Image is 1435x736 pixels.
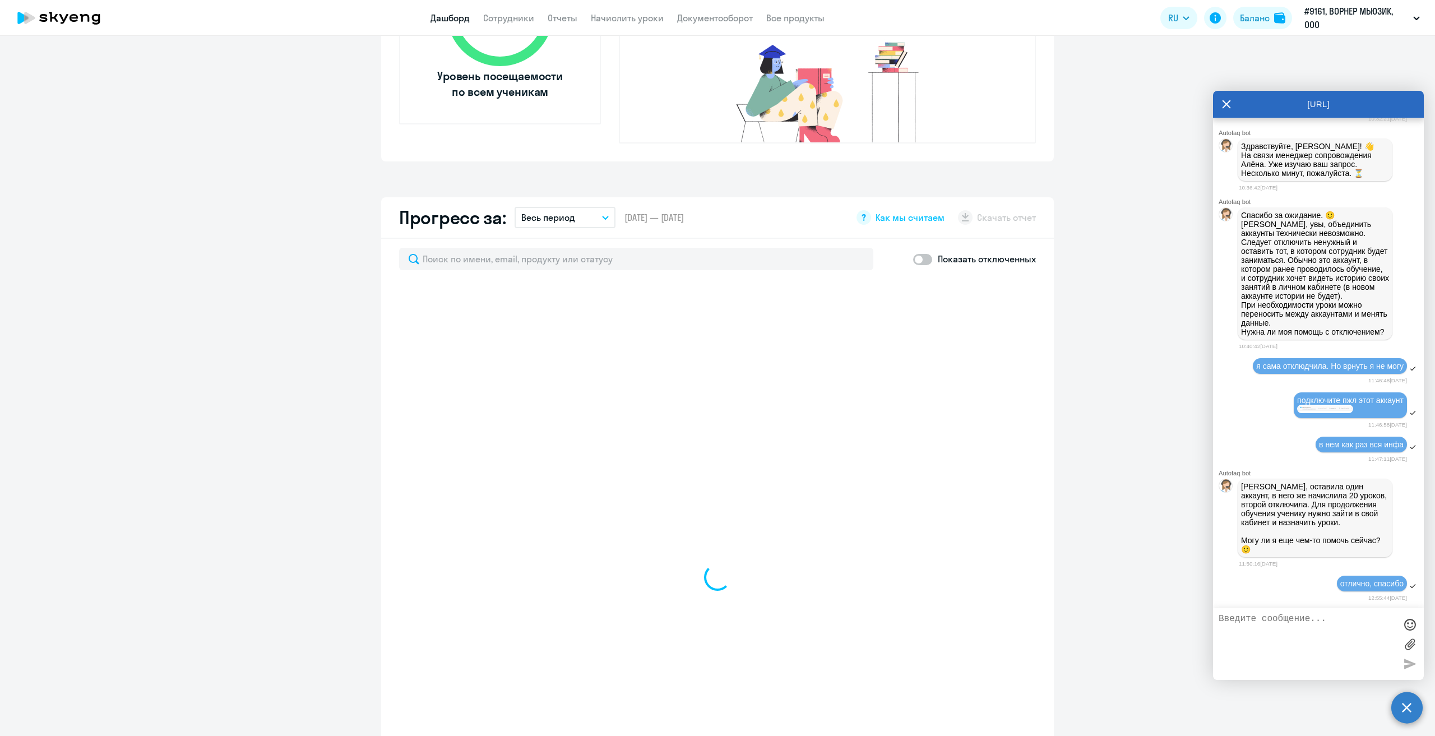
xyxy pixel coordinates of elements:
[1274,12,1285,24] img: balance
[1239,561,1277,567] time: 11:50:16[DATE]
[715,39,940,142] img: no-truants
[1219,470,1424,476] div: Autofaq bot
[876,211,945,224] span: Как мы считаем
[1319,440,1404,449] span: в нем как раз вся инфа
[1368,115,1407,122] time: 10:32:21[DATE]
[1256,362,1404,371] span: я сама отклюдчила. Но врнуть я не могу
[1368,377,1407,383] time: 11:46:48[DATE]
[1239,343,1277,349] time: 10:40:42[DATE]
[624,211,684,224] span: [DATE] — [DATE]
[1368,595,1407,601] time: 12:55:44[DATE]
[399,248,873,270] input: Поиск по имени, email, продукту или статусу
[436,68,564,100] span: Уровень посещаемости по всем ученикам
[1219,139,1233,155] img: bot avatar
[1368,456,1407,462] time: 11:47:11[DATE]
[938,252,1036,266] p: Показать отключенных
[515,207,615,228] button: Весь период
[521,211,575,224] p: Весь период
[766,12,825,24] a: Все продукты
[677,12,753,24] a: Документооборот
[483,12,534,24] a: Сотрудники
[1219,129,1424,136] div: Autofaq bot
[1299,4,1425,31] button: #9161, ВОРНЕР МЬЮЗИК, ООО
[591,12,664,24] a: Начислить уроки
[548,12,577,24] a: Отчеты
[1241,142,1389,178] p: Здравствуйте, [PERSON_NAME]! 👋 ﻿На связи менеджер сопровождения Алёна. Уже изучаю ваш запрос. Нес...
[1233,7,1292,29] button: Балансbalance
[1219,198,1424,205] div: Autofaq bot
[1304,4,1409,31] p: #9161, ВОРНЕР МЬЮЗИК, ООО
[1241,482,1389,554] p: [PERSON_NAME], оставила один аккаунт, в него же начислила 20 уроков, второй отключила. Для продол...
[399,206,506,229] h2: Прогресс за:
[1239,184,1277,191] time: 10:36:42[DATE]
[1240,11,1270,25] div: Баланс
[1219,479,1233,496] img: bot avatar
[1160,7,1197,29] button: RU
[1297,396,1404,405] span: подключите пжл этот аккаунт
[1241,211,1389,336] p: Спасибо за ожидание. 🙂 [PERSON_NAME], увы, объединить аккаунты технически невозможно. Следует отк...
[1168,11,1178,25] span: RU
[1297,405,1353,413] img: image.png
[430,12,470,24] a: Дашборд
[1340,579,1404,588] span: отлично, спасибо
[1219,208,1233,224] img: bot avatar
[1368,422,1407,428] time: 11:46:58[DATE]
[1401,636,1418,652] label: Лимит 10 файлов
